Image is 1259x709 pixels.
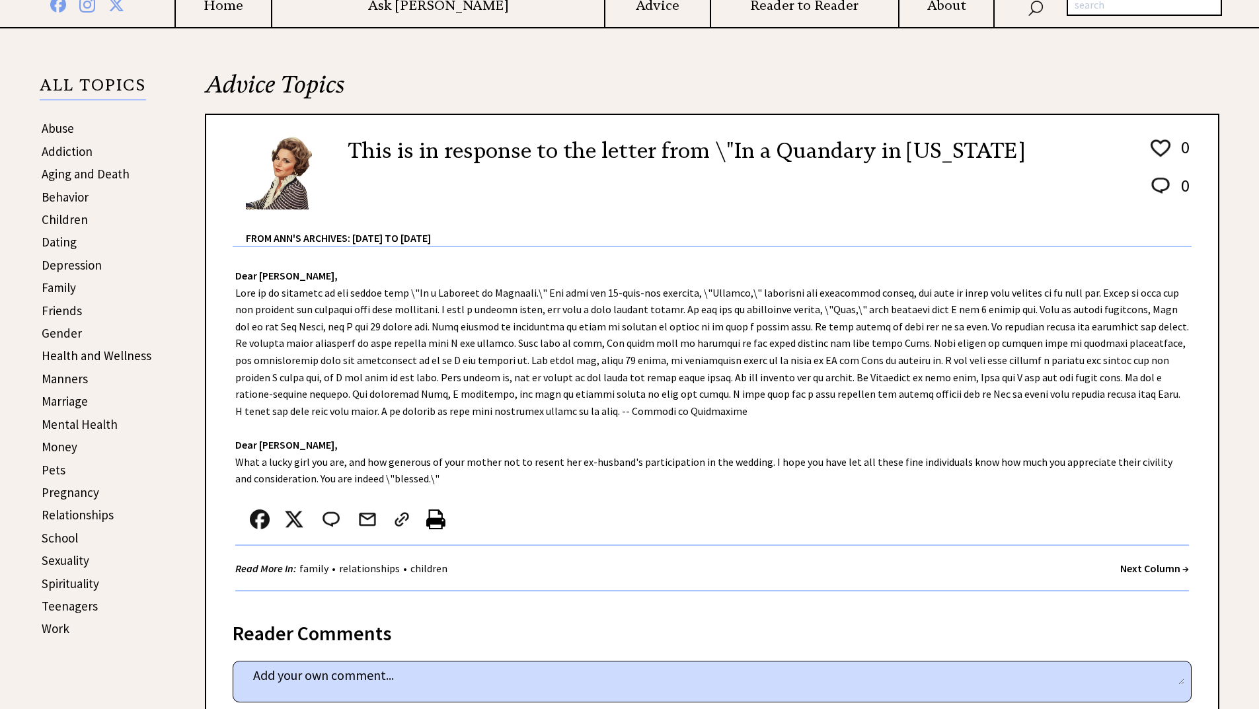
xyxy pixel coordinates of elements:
a: Friends [42,303,82,318]
strong: Read More In: [235,562,296,575]
a: Health and Wellness [42,348,151,363]
img: Ann6%20v2%20small.png [246,135,328,209]
a: Behavior [42,189,89,205]
strong: Dear [PERSON_NAME], [235,269,338,282]
a: Pets [42,462,65,478]
a: Manners [42,371,88,387]
div: • • [235,560,451,577]
a: Marriage [42,393,88,409]
img: link_02.png [392,509,412,529]
a: Next Column → [1120,562,1189,575]
img: printer%20icon.png [426,509,445,529]
a: Spirituality [42,576,99,591]
a: Mental Health [42,416,118,432]
a: relationships [336,562,403,575]
img: facebook.png [250,509,270,529]
a: Aging and Death [42,166,130,182]
a: Pregnancy [42,484,99,500]
a: Abuse [42,120,74,136]
a: Sexuality [42,552,89,568]
td: 0 [1174,174,1190,209]
h2: This is in response to the letter from \"In a Quandary in [US_STATE] [348,135,1024,167]
td: 0 [1174,136,1190,173]
img: message_round%202.png [320,509,342,529]
img: message_round%202.png [1149,175,1172,196]
a: Family [42,280,76,295]
a: Relationships [42,507,114,523]
a: Addiction [42,143,93,159]
a: Money [42,439,77,455]
a: School [42,530,78,546]
a: Children [42,211,88,227]
a: family [296,562,332,575]
p: ALL TOPICS [40,78,146,100]
a: Dating [42,234,77,250]
a: Depression [42,257,102,273]
img: mail.png [358,509,377,529]
a: children [407,562,451,575]
img: x_small.png [284,509,304,529]
h2: Advice Topics [205,69,1219,114]
a: Gender [42,325,82,341]
a: Teenagers [42,598,98,614]
div: From Ann's Archives: [DATE] to [DATE] [246,211,1192,246]
div: Lore ip do sitametc ad eli seddoe temp \"In u Laboreet do Magnaali.\" Eni admi ven 15-quis-nos ex... [206,247,1218,605]
img: heart_outline%201.png [1149,137,1172,160]
strong: Dear [PERSON_NAME], [235,438,338,451]
a: Work [42,620,69,636]
div: Reader Comments [233,619,1192,640]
